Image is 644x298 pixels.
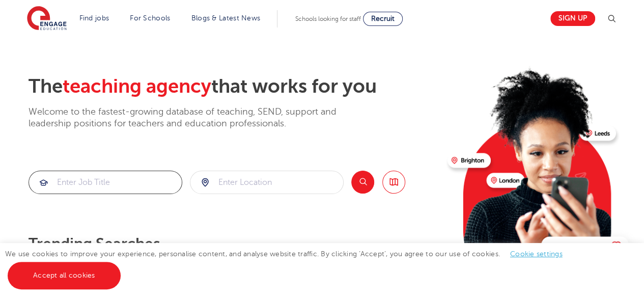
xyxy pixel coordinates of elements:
input: Submit [29,171,182,194]
span: We use cookies to improve your experience, personalise content, and analyse website traffic. By c... [5,250,573,279]
p: Welcome to the fastest-growing database of teaching, SEND, support and leadership positions for t... [29,106,365,130]
span: Recruit [371,15,395,22]
div: Submit [190,171,344,194]
button: Search [351,171,374,194]
img: Engage Education [27,6,67,32]
p: Trending searches [29,235,439,253]
a: Sign up [550,11,595,26]
a: Recruit [363,12,403,26]
a: Blogs & Latest News [191,14,261,22]
a: For Schools [130,14,170,22]
a: Cookie settings [510,250,563,258]
a: Find jobs [79,14,109,22]
a: Accept all cookies [8,262,121,289]
span: teaching agency [63,75,211,97]
span: Schools looking for staff [295,15,361,22]
h2: The that works for you [29,75,439,98]
input: Submit [190,171,343,194]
